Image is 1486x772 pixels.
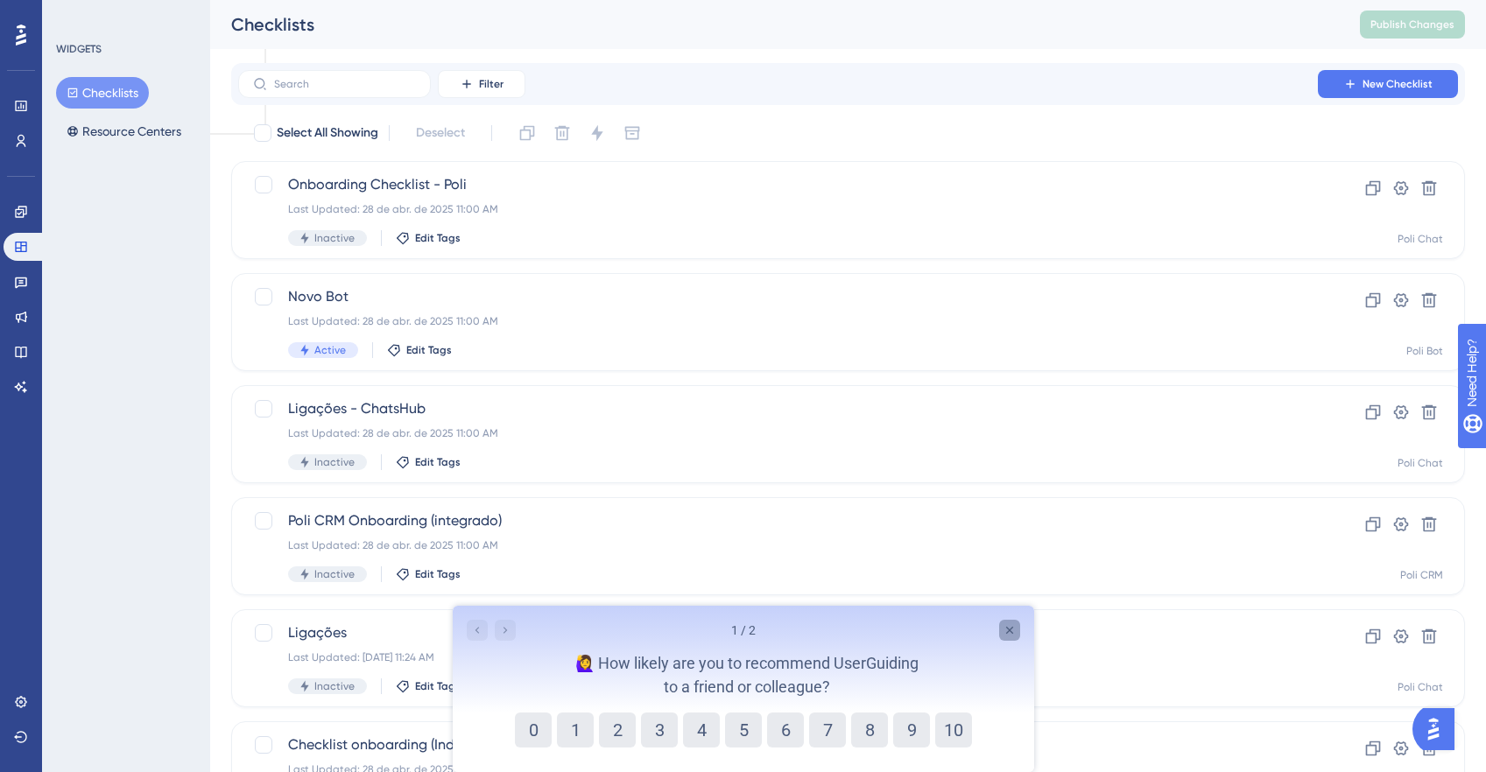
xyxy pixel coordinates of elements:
span: Inactive [314,679,355,693]
div: Last Updated: [DATE] 11:24 AM [288,650,1268,664]
span: Edit Tags [406,343,452,357]
button: Deselect [400,117,481,149]
input: Search [274,78,416,90]
button: Edit Tags [396,455,461,469]
span: Active [314,343,346,357]
span: Inactive [314,567,355,581]
span: Checklist onboarding (Independente) [288,734,1268,755]
div: Poli CRM [1400,568,1443,582]
span: Filter [479,77,504,91]
span: Deselect [416,123,465,144]
button: Checklists [56,77,149,109]
span: Poli CRM Onboarding (integrado) [288,510,1268,531]
iframe: UserGuiding AI Assistant Launcher [1412,703,1465,755]
button: Filter [438,70,525,98]
div: Poli Chat [1398,456,1443,470]
span: Publish Changes [1370,18,1454,32]
button: Edit Tags [396,679,461,693]
span: Ligações [288,622,1268,643]
span: Onboarding Checklist - Poli [288,174,1268,195]
button: New Checklist [1318,70,1458,98]
span: Need Help? [41,4,109,25]
span: Edit Tags [415,679,461,693]
div: Poli Chat [1398,232,1443,246]
div: Poli Chat [1398,680,1443,694]
span: Ligações - ChatsHub [288,398,1268,419]
div: Poli Bot [1406,344,1443,358]
div: WIDGETS [56,42,102,56]
iframe: UserGuiding Survey [453,606,1034,772]
span: New Checklist [1363,77,1433,91]
div: Last Updated: 28 de abr. de 2025 11:00 AM [288,426,1268,440]
span: Inactive [314,455,355,469]
span: Inactive [314,231,355,245]
button: Resource Centers [56,116,192,147]
span: Edit Tags [415,455,461,469]
span: Edit Tags [415,231,461,245]
div: Last Updated: 28 de abr. de 2025 11:00 AM [288,314,1268,328]
button: Publish Changes [1360,11,1465,39]
span: Novo Bot [288,286,1268,307]
button: Edit Tags [387,343,452,357]
span: Select All Showing [277,123,378,144]
div: Last Updated: 28 de abr. de 2025 11:00 AM [288,202,1268,216]
div: Checklists [231,12,1316,37]
button: Edit Tags [396,231,461,245]
button: Edit Tags [396,567,461,581]
div: Last Updated: 28 de abr. de 2025 11:00 AM [288,538,1268,552]
span: Edit Tags [415,567,461,581]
